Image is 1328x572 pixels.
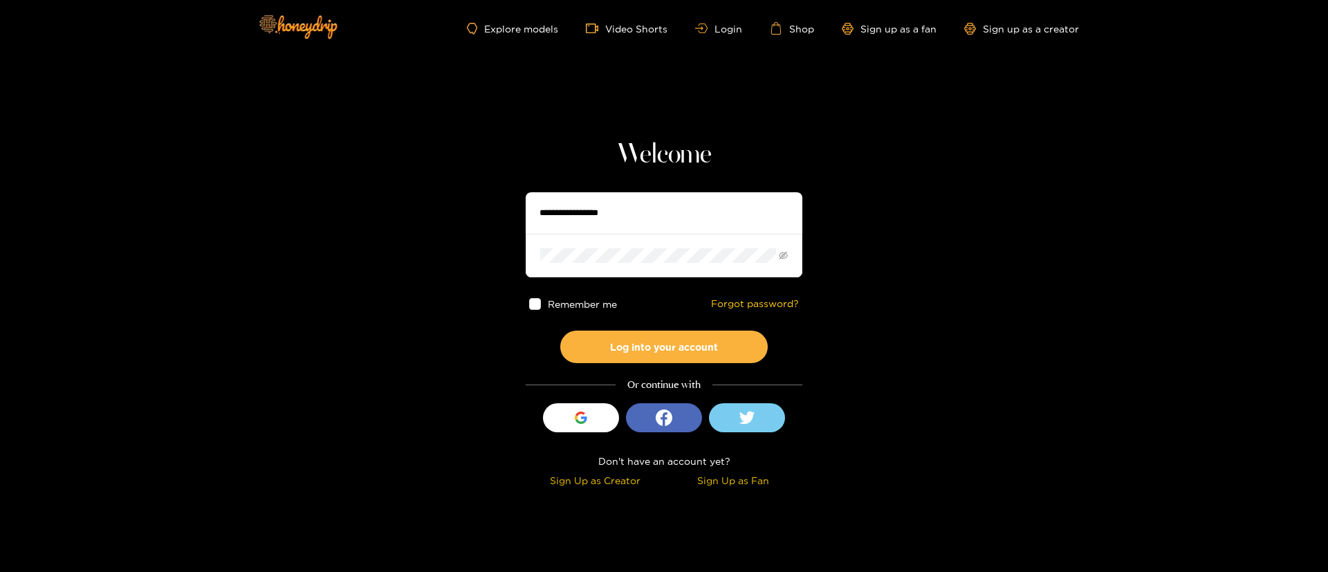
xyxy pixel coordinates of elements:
[711,298,799,310] a: Forgot password?
[695,24,742,34] a: Login
[964,23,1079,35] a: Sign up as a creator
[529,472,661,488] div: Sign Up as Creator
[779,251,788,260] span: eye-invisible
[770,22,814,35] a: Shop
[667,472,799,488] div: Sign Up as Fan
[526,453,802,469] div: Don't have an account yet?
[560,331,768,363] button: Log into your account
[526,138,802,172] h1: Welcome
[586,22,605,35] span: video-camera
[586,22,667,35] a: Video Shorts
[467,23,558,35] a: Explore models
[842,23,937,35] a: Sign up as a fan
[548,299,617,309] span: Remember me
[526,377,802,393] div: Or continue with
